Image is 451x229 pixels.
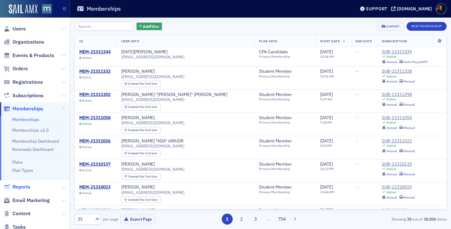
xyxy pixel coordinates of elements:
span: Active [82,122,91,126]
span: Active [82,75,91,79]
span: — [355,184,359,190]
a: CPA Candidate [259,49,293,55]
span: [DATE] [320,138,333,144]
a: MEM-21310137 [79,162,111,167]
div: Created Via: End User [121,196,161,203]
span: Content [13,210,31,217]
a: MEM-21311058 [79,115,111,121]
span: — [355,138,359,144]
span: Users [13,25,26,32]
div: Annual [386,79,397,83]
span: Subscriptions [13,92,44,99]
div: Created Via: End User [121,81,161,87]
div: Primary Membership [259,97,298,101]
a: MEM-21311344 [79,49,111,55]
a: Users [3,25,26,32]
div: Export [386,25,399,28]
a: [PERSON_NAME] [121,184,155,190]
button: Export [377,22,404,31]
a: View Homepage [38,4,52,15]
button: 2 [236,214,247,225]
strong: 25 [406,216,412,222]
div: Created Via: End User [121,127,161,134]
a: Orders [3,65,28,72]
div: Support [366,6,387,12]
button: 754 [277,214,288,225]
a: SUB-118422 [382,208,430,213]
div: End User [128,129,158,132]
span: Profile [436,3,447,14]
div: End User [128,198,158,202]
div: Annual [386,195,397,200]
span: — [355,92,359,97]
a: Student Member [259,162,298,167]
label: per page [103,216,118,222]
div: Manual [404,195,415,200]
div: Active [386,97,396,101]
a: MEM-21309330 [79,208,111,213]
span: Orders [13,65,28,72]
a: Registrations [3,79,43,86]
a: Student Member [259,69,298,74]
div: [PERSON_NAME] [121,115,155,121]
a: Student Member [259,184,298,190]
div: Showing out of items [327,216,447,222]
div: MEM-21310023 [79,184,111,190]
a: MEM-21311332 [79,69,111,74]
a: [PERSON_NAME] "ADA" AWUOR [121,138,184,144]
a: [PERSON_NAME] "[PERSON_NAME]" [PERSON_NAME] [121,92,227,98]
span: Active [82,191,91,195]
time: 5:53 PM [320,143,332,148]
span: [DATE] [320,184,333,190]
a: New Membership [407,23,447,29]
span: Add Filter [143,24,159,29]
div: Auto-Pay x6497 [404,60,428,64]
a: MEM-21311026 [79,138,111,144]
div: End User [128,152,158,155]
div: SUB-21310019 [382,184,415,190]
div: Annual [386,103,397,107]
div: Manual [404,79,415,83]
div: Active [386,167,396,171]
div: [PERSON_NAME] [121,208,155,213]
strong: 18,826 [422,216,437,222]
span: — [355,115,359,120]
span: Reports [13,184,30,190]
button: Export Page [121,214,155,224]
div: [DATE][PERSON_NAME] [121,49,168,55]
a: SUB-21311298 [382,92,415,98]
span: Active [82,56,91,60]
div: SUB-21311054 [382,115,415,121]
span: [EMAIL_ADDRESS][DOMAIN_NAME] [121,190,184,195]
div: Manual [404,126,415,130]
a: Organizations [3,39,44,45]
span: Created Via : [128,174,145,178]
time: 10:06 AM [320,54,334,59]
a: Plans [12,159,23,165]
div: Created Via: End User [121,104,161,110]
a: Events & Products [3,52,54,59]
time: 9:27 AM [320,97,332,101]
a: SUB-21311022 [382,138,415,144]
a: Student Member [259,115,298,121]
span: [EMAIL_ADDRESS][DOMAIN_NAME] [121,120,184,125]
span: — [355,68,359,74]
div: Active [386,120,396,125]
span: [EMAIL_ADDRESS][DOMAIN_NAME] [121,167,184,172]
time: 10:44 AM [320,190,334,194]
div: SUB-21311339 [382,49,428,55]
span: Created Via : [128,105,145,109]
button: 1 [222,214,233,225]
span: Active [82,168,91,172]
span: [EMAIL_ADDRESS][DOMAIN_NAME] [121,144,184,148]
div: Active [386,55,396,59]
span: Created Via : [128,128,145,132]
div: Manual [404,103,415,107]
